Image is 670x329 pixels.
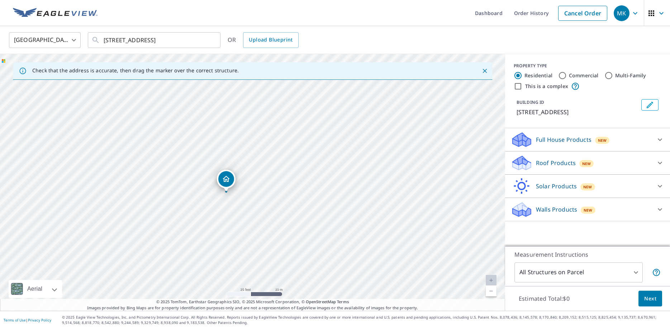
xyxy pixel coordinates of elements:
p: Solar Products [536,182,577,190]
label: Residential [524,72,552,79]
div: Aerial [25,280,44,298]
a: Terms [337,299,349,304]
button: Edit building 1 [641,99,659,111]
label: Multi-Family [615,72,646,79]
img: EV Logo [13,8,98,19]
div: Solar ProductsNew [511,178,664,195]
span: Your report will include each building or structure inside the parcel boundary. In some cases, du... [652,268,661,277]
div: Full House ProductsNew [511,131,664,148]
span: New [583,184,592,190]
span: © 2025 TomTom, Earthstar Geographics SIO, © 2025 Microsoft Corporation, © [156,299,349,305]
div: [GEOGRAPHIC_DATA] [9,30,81,50]
p: Check that the address is accurate, then drag the marker over the correct structure. [32,67,239,74]
div: Walls ProductsNew [511,201,664,218]
div: Dropped pin, building 1, Residential property, 533 Gray St Piqua, OH 45356 [217,170,236,192]
p: Estimated Total: $0 [513,291,575,306]
p: [STREET_ADDRESS] [517,108,638,116]
span: New [582,161,591,166]
input: Search by address or latitude-longitude [104,30,206,50]
p: Roof Products [536,159,576,167]
span: Upload Blueprint [249,35,293,44]
a: Upload Blueprint [243,32,298,48]
label: Commercial [569,72,599,79]
span: New [598,137,607,143]
p: © 2025 Eagle View Technologies, Inc. and Pictometry International Corp. All Rights Reserved. Repo... [62,315,666,325]
a: Cancel Order [558,6,607,21]
div: Roof ProductsNew [511,154,664,171]
a: Terms of Use [4,318,26,323]
p: | [4,318,51,322]
a: OpenStreetMap [306,299,336,304]
label: This is a complex [525,83,568,90]
p: Full House Products [536,135,591,144]
div: PROPERTY TYPE [514,63,661,69]
div: OR [228,32,299,48]
div: Aerial [9,280,62,298]
p: BUILDING ID [517,99,544,105]
div: MK [614,5,629,21]
p: Measurement Instructions [514,250,661,259]
span: Next [644,294,656,303]
a: Current Level 20, Zoom In Disabled [486,275,496,286]
p: Walls Products [536,205,577,214]
button: Next [638,291,662,307]
button: Close [480,66,489,76]
a: Privacy Policy [28,318,51,323]
a: Current Level 20, Zoom Out [486,286,496,296]
div: All Structures on Parcel [514,262,643,282]
span: New [584,207,593,213]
